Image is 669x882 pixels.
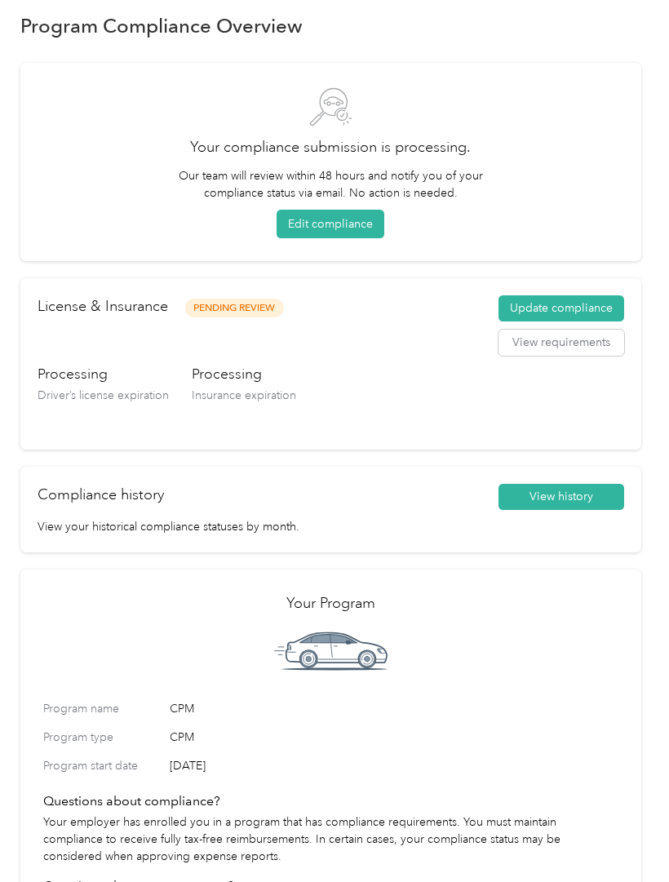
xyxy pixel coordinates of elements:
[43,592,618,614] h2: Your Program
[38,518,624,535] p: View your historical compliance statuses by month.
[43,791,618,811] h4: Questions about compliance?
[43,813,618,865] p: Your employer has enrolled you in a program that has compliance requirements. You must maintain c...
[43,757,164,774] label: Program start date
[171,167,490,202] p: Our team will review within 48 hours and notify you of your compliance status via email. No actio...
[38,388,169,402] span: Driver’s license expiration
[38,484,164,506] h2: Compliance history
[170,700,618,717] span: CPM
[170,757,618,774] span: [DATE]
[185,299,284,317] span: Pending Review
[578,791,669,882] iframe: Everlance-gr Chat Button Frame
[170,729,618,746] span: CPM
[38,364,169,384] h3: Processing
[498,295,624,321] button: Update compliance
[277,210,384,238] button: Edit compliance
[43,729,164,746] label: Program type
[192,388,296,402] span: Insurance expiration
[498,330,624,356] button: View requirements
[43,136,618,158] h2: Your compliance submission is processing.
[192,364,296,384] h3: Processing
[43,700,164,717] label: Program name
[20,17,303,34] h1: Program Compliance Overview
[38,295,168,317] h2: License & Insurance
[498,484,624,510] button: View history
